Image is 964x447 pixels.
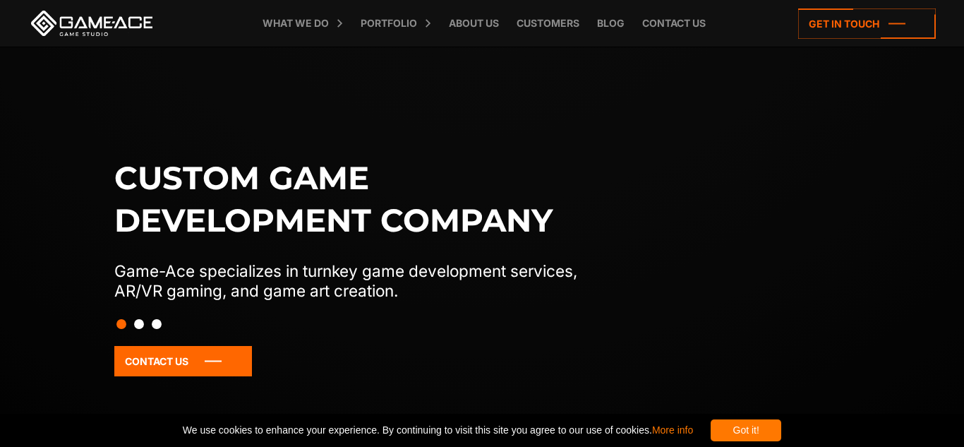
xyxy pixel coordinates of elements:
[114,157,607,242] h1: Custom game development company
[114,346,252,376] a: Contact Us
[711,419,781,441] div: Got it!
[652,424,693,436] a: More info
[114,261,607,301] p: Game-Ace specializes in turnkey game development services, AR/VR gaming, and game art creation.
[183,419,693,441] span: We use cookies to enhance your experience. By continuing to visit this site you agree to our use ...
[116,312,126,336] button: Slide 1
[152,312,162,336] button: Slide 3
[798,8,936,39] a: Get in touch
[134,312,144,336] button: Slide 2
